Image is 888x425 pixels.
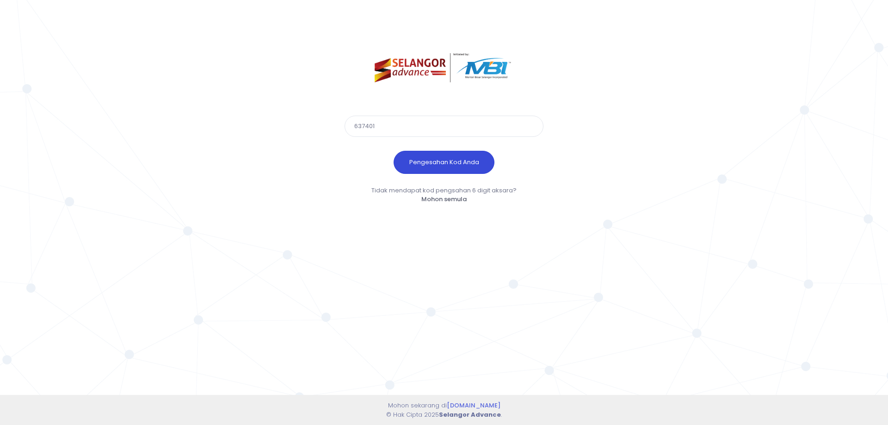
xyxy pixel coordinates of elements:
button: Pengesahan Kod Anda [394,151,494,174]
a: [DOMAIN_NAME] [447,401,500,410]
strong: Selangor Advance [439,410,501,419]
a: Mohon semula [421,195,467,203]
img: selangor-advance.png [375,53,514,82]
input: Kod pengesahan 6 digit aksara [345,116,543,137]
span: Tidak mendapat kod pengsahan 6 digit aksara? [371,186,517,195]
